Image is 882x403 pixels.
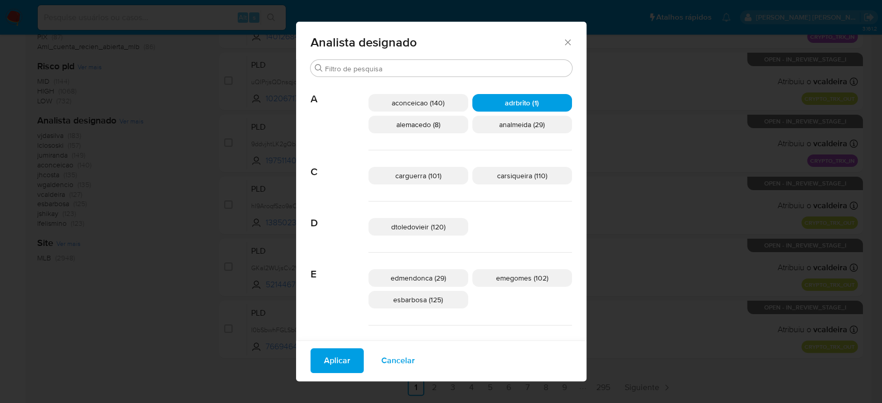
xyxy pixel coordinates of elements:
input: Filtro de pesquisa [325,64,568,73]
button: Buscar [315,64,323,72]
span: C [311,150,368,178]
span: carguerra (101) [395,171,441,181]
div: dtoledovieir (120) [368,218,468,236]
span: Aplicar [324,349,350,372]
div: esbarbosa (125) [368,291,468,308]
span: edmendonca (29) [391,273,446,283]
button: Fechar [563,37,572,47]
div: carguerra (101) [368,167,468,184]
span: D [311,202,368,229]
span: Analista designado [311,36,563,49]
span: carsiqueira (110) [497,171,547,181]
span: Cancelar [381,349,415,372]
button: Aplicar [311,348,364,373]
div: edmendonca (29) [368,269,468,287]
div: carsiqueira (110) [472,167,572,184]
div: emegomes (102) [472,269,572,287]
span: adrbrito (1) [505,98,539,108]
div: adrbrito (1) [472,94,572,112]
span: G [311,326,368,353]
span: esbarbosa (125) [393,295,443,305]
div: analmeida (29) [472,116,572,133]
span: alemacedo (8) [396,119,440,130]
span: analmeida (29) [499,119,545,130]
div: aconceicao (140) [368,94,468,112]
div: alemacedo (8) [368,116,468,133]
button: Cancelar [368,348,428,373]
span: aconceicao (140) [392,98,444,108]
span: A [311,78,368,105]
span: dtoledovieir (120) [391,222,445,232]
span: E [311,253,368,281]
span: emegomes (102) [496,273,548,283]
